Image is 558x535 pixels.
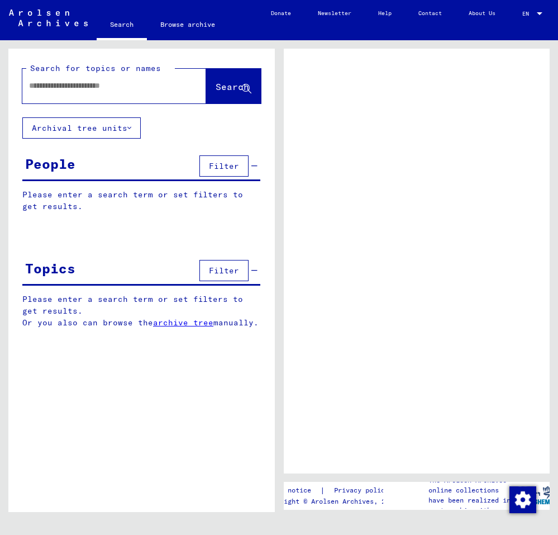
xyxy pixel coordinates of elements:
a: Privacy policy [325,485,402,496]
span: EN [522,11,535,17]
span: Search [216,81,249,92]
p: Copyright © Arolsen Archives, 2021 [264,496,402,506]
a: Browse archive [147,11,228,38]
button: Filter [199,260,249,281]
a: archive tree [153,318,213,328]
a: Search [97,11,147,40]
img: Arolsen_neg.svg [9,10,88,26]
button: Search [206,69,261,103]
button: Archival tree units [22,117,141,139]
div: People [25,154,75,174]
p: The Arolsen Archives online collections [428,475,517,495]
a: Legal notice [264,485,320,496]
img: Change consent [509,486,536,513]
span: Filter [209,266,239,276]
div: Topics [25,258,75,278]
p: Please enter a search term or set filters to get results. Or you also can browse the manually. [22,293,261,329]
span: Filter [209,161,239,171]
p: Please enter a search term or set filters to get results. [22,189,260,212]
div: | [264,485,402,496]
mat-label: Search for topics or names [30,63,161,73]
button: Filter [199,155,249,177]
p: have been realized in partnership with [428,495,517,515]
